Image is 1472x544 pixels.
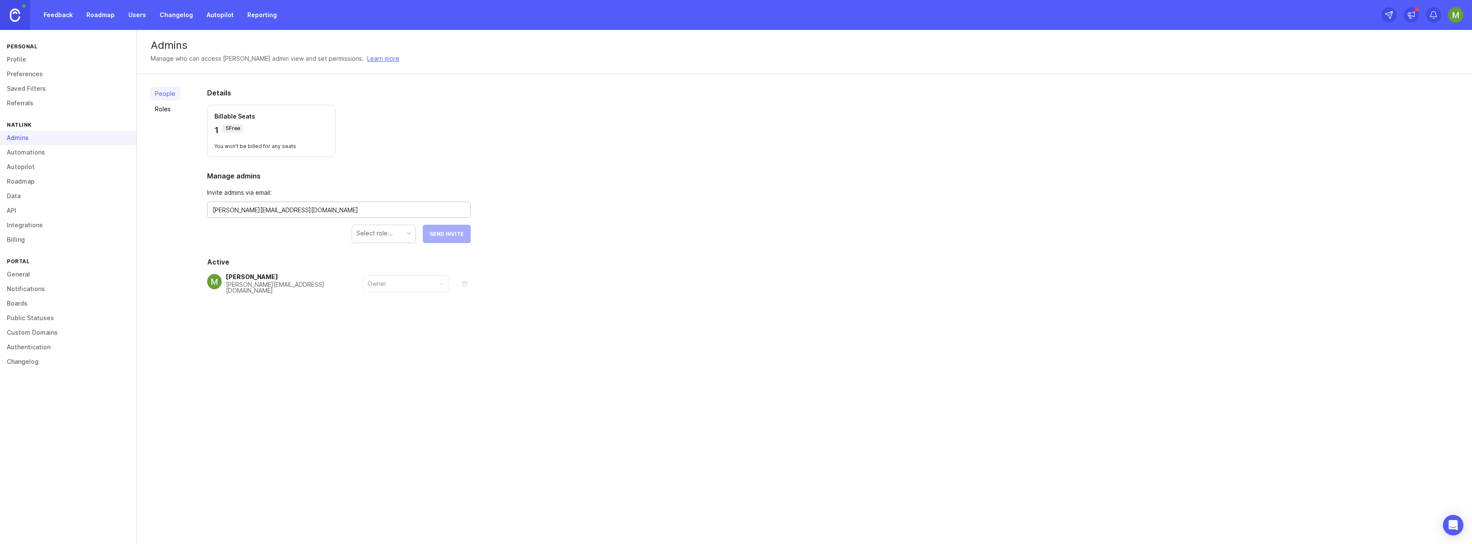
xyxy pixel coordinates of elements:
[207,257,471,267] h2: Active
[368,279,386,288] div: Owner
[39,7,78,23] a: Feedback
[81,7,120,23] a: Roadmap
[214,112,328,121] p: Billable Seats
[207,274,222,289] img: Mikael Persson
[214,124,219,136] p: 1
[226,125,240,132] p: 5 Free
[123,7,151,23] a: Users
[207,88,471,98] h2: Details
[367,54,399,63] a: Learn more
[154,7,198,23] a: Changelog
[459,278,471,290] button: remove
[207,171,471,181] h2: Manage admins
[10,9,20,22] img: Canny Home
[226,274,363,280] div: [PERSON_NAME]
[226,282,363,294] div: [PERSON_NAME][EMAIL_ADDRESS][DOMAIN_NAME]
[356,229,393,238] div: Select role...
[213,205,465,215] textarea: [PERSON_NAME][EMAIL_ADDRESS][DOMAIN_NAME]
[150,102,181,116] a: Roles
[151,40,1458,51] div: Admins
[202,7,239,23] a: Autopilot
[150,87,181,101] a: People
[214,143,328,150] p: You won't be billed for any seats
[1448,7,1463,23] img: Mikael Persson
[1443,515,1463,535] div: Open Intercom Messenger
[242,7,282,23] a: Reporting
[207,188,471,197] span: Invite admins via email:
[151,54,364,63] div: Manage who can access [PERSON_NAME] admin view and set permissions.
